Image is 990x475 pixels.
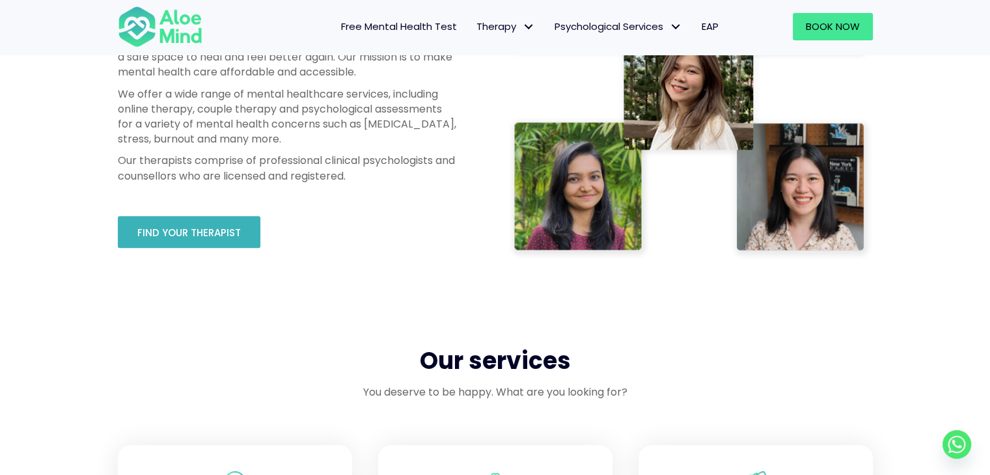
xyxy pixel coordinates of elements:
[555,20,682,33] span: Psychological Services
[331,13,467,40] a: Free Mental Health Test
[793,13,873,40] a: Book Now
[118,87,456,147] p: We offer a wide range of mental healthcare services, including online therapy, couple therapy and...
[118,385,873,400] p: You deserve to be happy. What are you looking for?
[692,13,728,40] a: EAP
[519,18,538,36] span: Therapy: submenu
[420,344,571,377] span: Our services
[942,430,971,459] a: Whatsapp
[341,20,457,33] span: Free Mental Health Test
[118,216,260,248] a: Find your therapist
[702,20,719,33] span: EAP
[476,20,535,33] span: Therapy
[545,13,692,40] a: Psychological ServicesPsychological Services: submenu
[137,226,241,239] span: Find your therapist
[806,20,860,33] span: Book Now
[118,5,202,48] img: Aloe mind Logo
[467,13,545,40] a: TherapyTherapy: submenu
[118,153,456,183] p: Our therapists comprise of professional clinical psychologists and counsellors who are licensed a...
[219,13,728,40] nav: Menu
[667,18,685,36] span: Psychological Services: submenu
